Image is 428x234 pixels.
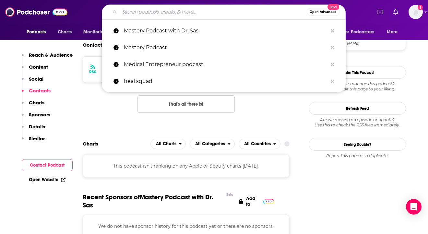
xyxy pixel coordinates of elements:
button: Contacts [22,88,51,99]
button: open menu [382,26,406,38]
a: Open Website [29,177,65,182]
button: open menu [239,139,280,149]
p: Social [29,76,43,82]
span: Recent Sponsors of Mastery Podcast with Dr. Sas [83,193,223,209]
a: Mastery Podcast [102,39,346,56]
span: All Countries [244,142,271,146]
div: Beta [226,193,233,197]
div: Search podcasts, credits, & more... [102,5,346,19]
span: All Categories [195,142,225,146]
p: Mastery Podcast with Dr. Sas [124,22,327,39]
p: Details [29,123,45,130]
img: Podchaser - Follow, Share and Rate Podcasts [5,6,67,18]
p: heal squad [124,73,327,90]
span: Podcasts [27,28,46,37]
p: Medical Entrepreneur podcast [124,56,327,73]
a: Show notifications dropdown [374,6,386,18]
span: New [327,4,339,10]
button: open menu [79,26,115,38]
button: Open AdvancedNew [307,8,339,16]
p: Sponsors [29,111,50,118]
button: open menu [190,139,235,149]
span: More [387,28,398,37]
input: Search podcasts, credits, & more... [120,7,307,17]
p: Mastery Podcast [124,39,327,56]
p: Reach & Audience [29,52,73,58]
div: Open Intercom Messenger [406,199,422,215]
h3: RSS [89,69,96,75]
a: Add to [239,193,274,209]
p: Contacts [29,88,51,94]
a: heal squad [102,73,346,90]
h2: Categories [190,139,235,149]
a: Seeing Double? [309,138,406,151]
span: For Podcasters [343,28,374,37]
button: Contact Podcast [22,159,73,171]
img: User Profile [409,5,423,19]
button: Nothing here. [137,95,235,113]
div: This podcast isn't ranking on any Apple or Spotify charts [DATE]. [83,154,290,178]
h2: Platforms [150,139,186,149]
button: Sponsors [22,111,50,123]
h2: Contacts [83,39,104,51]
button: Similar [22,135,45,147]
button: Details [22,123,45,135]
span: Open Advanced [310,10,337,14]
button: open menu [150,139,186,149]
h2: Countries [239,139,280,149]
button: Show profile menu [409,5,423,19]
h2: Charts [83,141,98,147]
span: Charts [58,28,72,37]
img: Pro Logo [263,199,274,204]
a: Show notifications dropdown [391,6,401,18]
a: Medical Entrepreneur podcast [102,56,346,73]
a: Charts [53,26,76,38]
p: Add to [246,195,260,207]
span: Logged in as nicole.koremenos [409,5,423,19]
button: Refresh Feed [309,102,406,115]
a: Mastery Podcast with Dr. Sas [102,22,346,39]
span: Monitoring [83,28,106,37]
button: Content [22,64,48,76]
button: Social [22,76,43,88]
svg: Add a profile image [418,5,423,10]
div: Are we missing an episode or update? Use this to check the RSS feed immediately. [309,117,406,128]
span: Do you host or manage this podcast? [309,81,406,87]
button: Claim This Podcast [309,66,406,79]
button: Charts [22,99,44,111]
div: Report this page as a duplicate. [309,153,406,158]
a: RSS Feed[DOMAIN_NAME] [312,34,403,48]
button: open menu [339,26,384,38]
div: Claim and edit this page to your liking. [309,81,406,92]
p: Similar [29,135,45,142]
p: Content [29,64,48,70]
p: Charts [29,99,44,106]
span: All Charts [156,142,176,146]
button: open menu [22,26,54,38]
span: anchor.fm [328,41,403,46]
button: Reach & Audience [22,52,73,64]
p: We do not have sponsor history for this podcast yet or there are no sponsors. [91,223,281,230]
